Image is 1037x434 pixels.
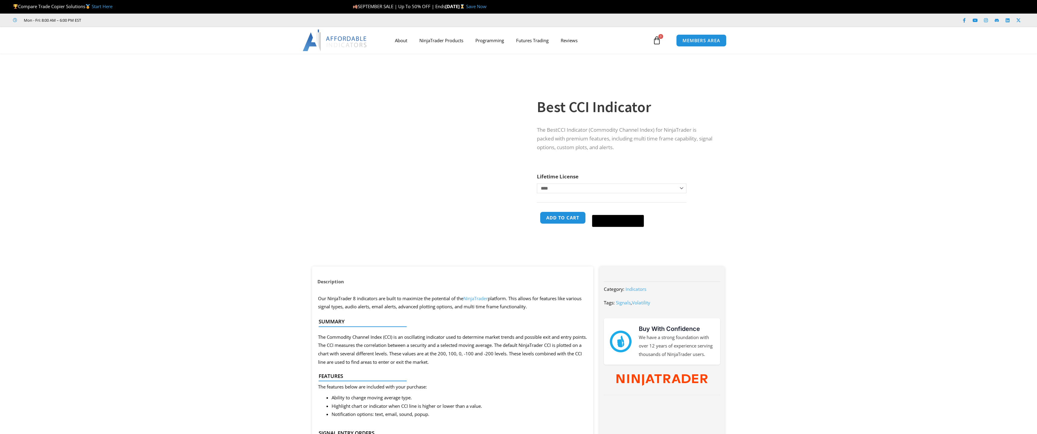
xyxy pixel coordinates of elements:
a: About [389,33,413,47]
a: 0 [644,32,670,49]
span: Compare Trade Copier Solutions [13,3,112,9]
a: NinjaTrader [463,295,488,301]
h4: Summary [319,319,582,325]
h3: Buy With Confidence [639,324,714,333]
span: for NinjaTrader is packed with premium features, including multi time frame capability, signal op... [537,126,712,151]
a: Reviews [555,33,584,47]
iframe: Customer reviews powered by Trustpilot [90,17,180,23]
img: 🏆 [13,4,18,9]
span: Notification options: text, email, sound, popup. [332,411,429,417]
a: Indicators [626,286,646,292]
span: Highlight chart or indicator when CCI line is higher or lower than a value. [332,403,482,409]
span: Commodity Channel Index) [590,126,654,133]
a: Futures Trading [510,33,555,47]
span: CCI Indicator ( [557,126,590,133]
span: The Commodity Channel Index (CCI) is an oscillating indicator used to determine market trends and... [318,334,587,365]
strong: [DATE] [445,3,466,9]
h1: Best CCI Indicator [537,96,713,118]
h4: Features [319,373,582,379]
span: Tags: [604,300,615,306]
a: Save Now [466,3,487,9]
img: ⌛ [460,4,465,9]
p: We have a strong foundation with over 12 years of experience serving thousands of NinjaTrader users. [639,333,714,359]
span: 0 [658,34,663,39]
span: , [616,300,650,306]
a: NinjaTrader Products [413,33,469,47]
span: SEPTEMBER SALE | Up To 50% OFF | Ends [353,3,445,9]
label: Lifetime License [537,173,578,180]
a: Signals [616,300,631,306]
span: Our NinjaTrader 8 indicators are built to maximize the potential of the platform. This allows for... [318,295,582,310]
img: NinjaTrader Wordmark color RGB | Affordable Indicators – NinjaTrader [616,374,707,386]
a: Volatility [632,300,650,306]
button: Add to cart [540,212,586,224]
img: LogoAI | Affordable Indicators – NinjaTrader [303,30,367,51]
img: 🍂 [353,4,358,9]
span: Mon - Fri: 8:00 AM – 6:00 PM EST [22,17,81,24]
img: 🥇 [86,4,90,9]
a: Start Here [92,3,112,9]
a: MEMBERS AREA [676,34,727,47]
span: MEMBERS AREA [682,38,720,43]
nav: Menu [389,33,651,47]
a: Description [312,276,349,288]
span: Ability to change moving average type. [332,395,412,401]
button: Buy with GPay [592,215,644,227]
span: Category: [604,286,624,292]
img: mark thumbs good 43913 | Affordable Indicators – NinjaTrader [610,331,632,352]
a: Programming [469,33,510,47]
span: The Best [537,126,557,133]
